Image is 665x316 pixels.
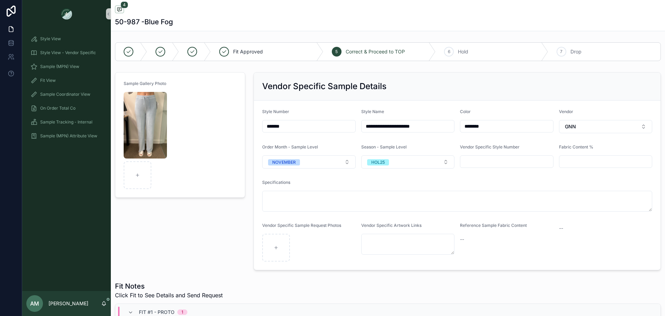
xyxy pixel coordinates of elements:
span: Vendor [559,109,573,114]
span: Color [460,109,471,114]
a: Sample (MPN) View [26,60,107,73]
span: Specifications [262,180,290,185]
div: HOL25 [371,159,385,165]
span: Sample Coordinator View [40,92,90,97]
div: 1 [181,309,183,315]
a: Style View - Vendor Specific [26,46,107,59]
span: Order Month - Sample Level [262,144,318,150]
a: Sample Coordinator View [26,88,107,101]
span: Style View - Vendor Specific [40,50,96,55]
span: Vendor Specific Sample Request Photos [262,223,341,228]
span: Click Fit to See Details and Send Request [115,291,223,299]
span: Style Name [361,109,384,114]
a: Sample Tracking - Internal [26,116,107,128]
h1: 50-987 -Blue Fog [115,17,173,27]
span: Style Number [262,109,289,114]
a: Sample (MPN) Attribute View [26,130,107,142]
span: GNN [565,123,576,130]
a: On Order Total Co [26,102,107,114]
a: Fit View [26,74,107,87]
span: Correct & Proceed to TOP [346,48,405,55]
span: 4 [121,1,128,8]
span: Sample Gallery Photo [124,81,166,86]
button: Select Button [262,155,356,169]
span: Sample (MPN) Attribute View [40,133,97,139]
span: -- [460,236,464,243]
span: 7 [560,49,562,54]
button: 4 [115,6,124,14]
span: Fabric Content % [559,144,593,150]
span: Sample (MPN) View [40,64,79,69]
img: App logo [61,8,72,19]
span: AM [30,299,39,308]
span: Hold [458,48,468,55]
h2: Vendor Specific Sample Details [262,81,387,92]
span: Style View [40,36,61,42]
span: Drop [570,48,582,55]
span: 5 [335,49,338,54]
span: Season - Sample Level [361,144,407,150]
span: Fit Approved [233,48,263,55]
h1: Fit Notes [115,281,223,291]
span: 6 [448,49,450,54]
span: Vendor Specific Style Number [460,144,520,150]
span: Reference Sample Fabric Content [460,223,527,228]
button: Select Button [361,155,455,169]
span: On Order Total Co [40,105,76,111]
span: -- [559,225,563,232]
span: Vendor Specific Artwork Links [361,223,422,228]
button: Select Button [559,120,653,133]
img: Screenshot-2025-09-05-at-3.46.49-PM.png [124,92,167,159]
span: Fit #1 - Proto [139,309,175,316]
div: NOVEMBER [272,159,296,165]
div: scrollable content [22,28,111,151]
span: Fit View [40,78,56,83]
p: [PERSON_NAME] [48,300,88,307]
span: Sample Tracking - Internal [40,119,92,125]
a: Style View [26,33,107,45]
